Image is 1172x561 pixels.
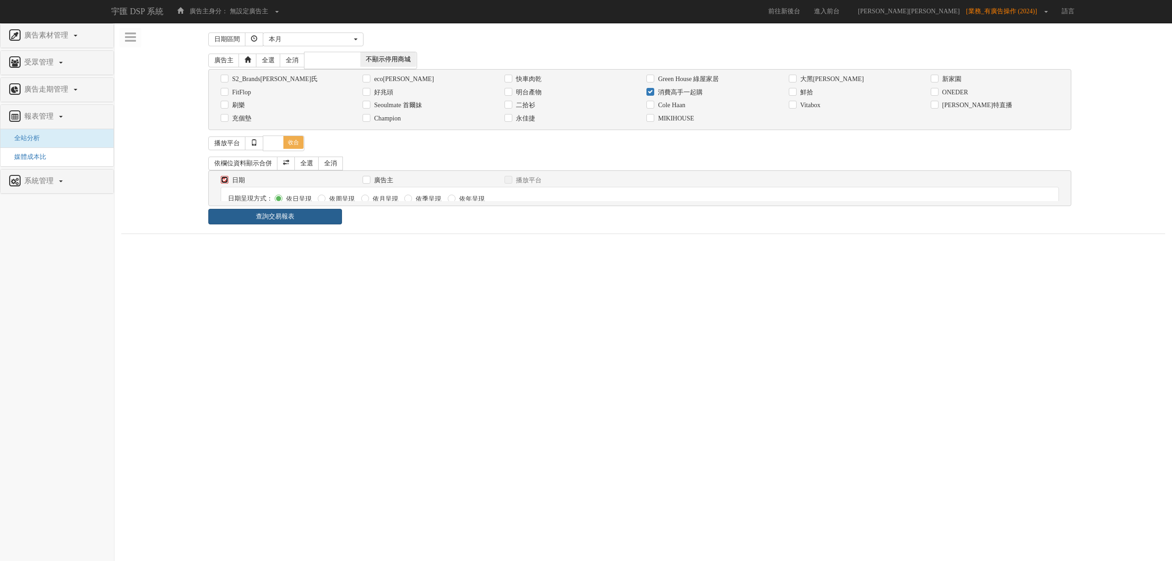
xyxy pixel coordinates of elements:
[7,55,107,70] a: 受眾管理
[22,177,58,185] span: 系統管理
[256,54,281,67] a: 全選
[940,75,961,84] label: 新家園
[656,75,719,84] label: Green House 綠屋家居
[22,58,58,66] span: 受眾管理
[208,209,342,224] a: 查詢交易報表
[372,176,393,185] label: 廣告主
[656,114,694,123] label: MIKIHOUSE
[230,101,245,110] label: 刷樂
[7,135,40,142] a: 全站分析
[7,109,107,124] a: 報表管理
[372,114,401,123] label: Champion
[230,114,251,123] label: 充個墊
[7,28,107,43] a: 廣告素材管理
[360,52,416,67] span: 不顯示停用商城
[798,75,864,84] label: 大黑[PERSON_NAME]
[940,101,1012,110] label: [PERSON_NAME]特直播
[413,195,441,204] label: 依季呈現
[22,85,73,93] span: 廣告走期管理
[284,195,312,204] label: 依日呈現
[230,88,251,97] label: FitFlop
[798,101,820,110] label: Vitabox
[514,88,542,97] label: 明台產物
[269,35,352,44] div: 本月
[190,8,228,15] span: 廣告主身分：
[372,75,434,84] label: eco[PERSON_NAME]
[940,88,968,97] label: ONEDER
[318,157,343,170] a: 全消
[372,101,422,110] label: Seoulmate 首爾妹
[514,101,535,110] label: 二拾衫
[280,54,304,67] a: 全消
[230,75,318,84] label: S2_Brands[PERSON_NAME]氏
[370,195,398,204] label: 依月呈現
[22,112,58,120] span: 報表管理
[457,195,485,204] label: 依年呈現
[966,8,1042,15] span: [業務_有廣告操作 (2024)]
[230,8,268,15] span: 無設定廣告主
[263,33,364,46] button: 本月
[514,176,542,185] label: 播放平台
[7,153,46,160] a: 媒體成本比
[283,136,304,149] span: 收合
[798,88,813,97] label: 鮮拾
[514,114,535,123] label: 永佳捷
[853,8,964,15] span: [PERSON_NAME][PERSON_NAME]
[372,88,393,97] label: 好兆頭
[7,82,107,97] a: 廣告走期管理
[327,195,355,204] label: 依周呈現
[656,88,703,97] label: 消費高手一起購
[22,31,73,39] span: 廣告素材管理
[230,176,245,185] label: 日期
[7,174,107,189] a: 系統管理
[514,75,542,84] label: 快車肉乾
[228,195,273,202] span: 日期呈現方式：
[656,101,685,110] label: Cole Haan
[294,157,319,170] a: 全選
